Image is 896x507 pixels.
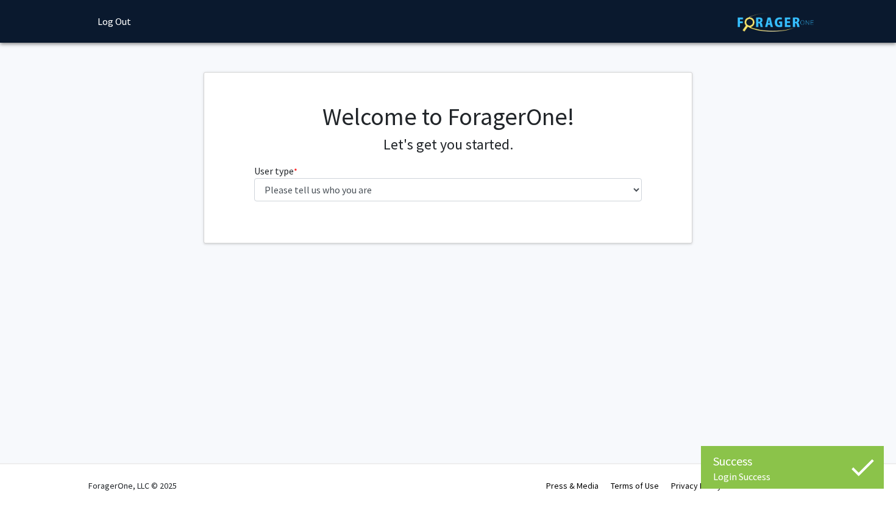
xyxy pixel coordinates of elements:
div: ForagerOne, LLC © 2025 [88,464,177,507]
img: ForagerOne Logo [738,13,814,32]
h1: Welcome to ForagerOne! [254,102,642,131]
div: Success [713,452,872,470]
a: Privacy Policy [671,480,722,491]
div: Login Success [713,470,872,483]
h4: Let's get you started. [254,136,642,154]
a: Terms of Use [611,480,659,491]
label: User type [254,164,297,178]
a: Press & Media [546,480,599,491]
